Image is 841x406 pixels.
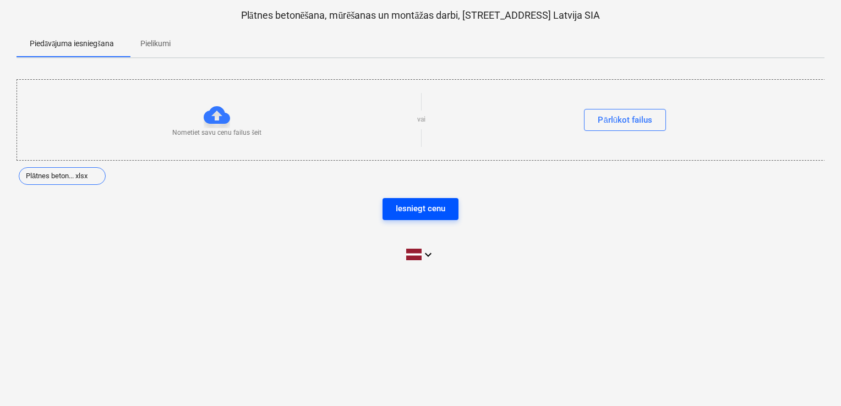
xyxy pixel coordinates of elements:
p: vai [417,115,425,124]
p: Piedāvājuma iesniegšana [30,38,114,50]
div: Iesniegt cenu [396,201,445,216]
i: keyboard_arrow_down [422,248,435,261]
button: Iesniegt cenu [383,198,458,220]
div: Plātnes beton... xlsx [19,167,106,185]
p: Plātnes betonēšana, mūrēšanas un montāžas darbi, [STREET_ADDRESS] Latvija SIA [17,9,824,22]
div: Pārlūkot failus [598,113,652,127]
div: Nometiet savu cenu failus šeitvaiPārlūkot failus [17,79,826,160]
p: Pielikumi [140,38,171,50]
p: Nometiet savu cenu failus šeit [172,128,261,138]
span: Plātnes beton... xlsx [19,172,94,180]
span: dzidrs [90,169,103,183]
button: Pārlūkot failus [584,109,666,131]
